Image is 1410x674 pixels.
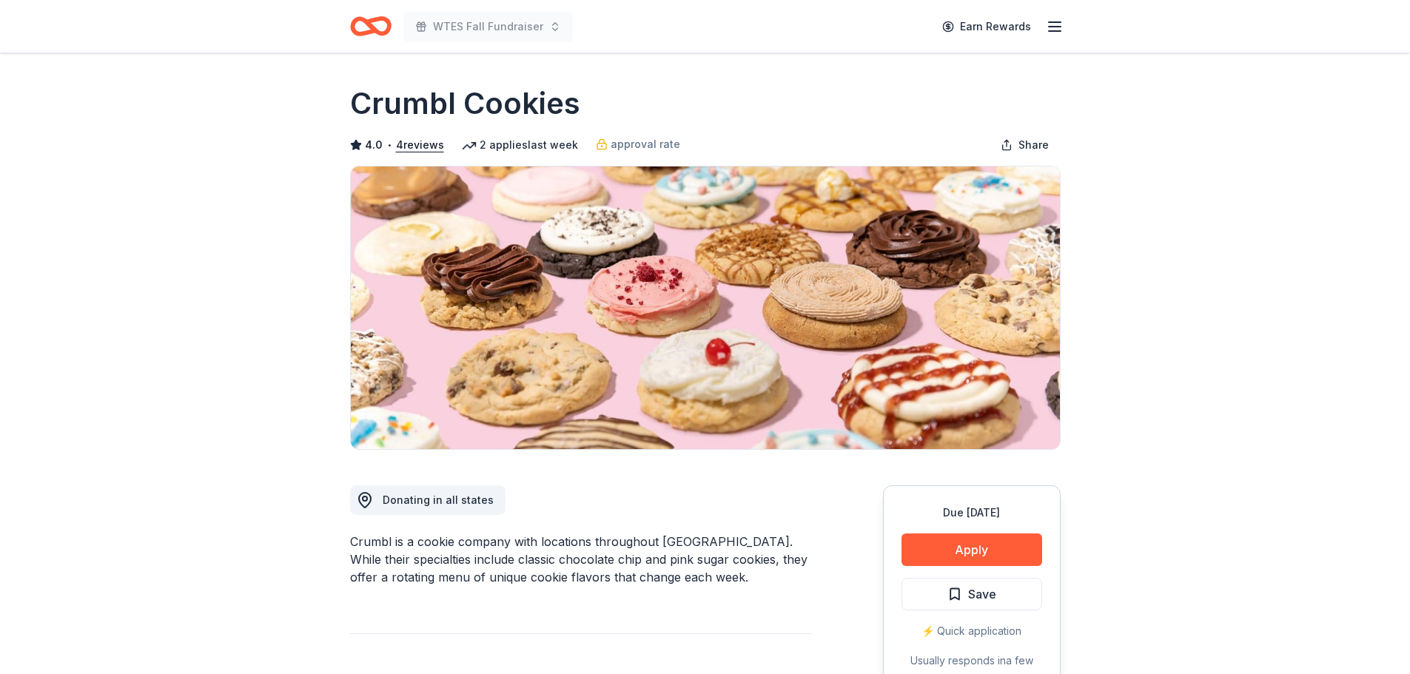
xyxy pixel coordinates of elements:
[351,166,1060,449] img: Image for Crumbl Cookies
[596,135,680,153] a: approval rate
[462,136,578,154] div: 2 applies last week
[902,622,1042,640] div: ⚡️ Quick application
[1018,136,1049,154] span: Share
[350,83,580,124] h1: Crumbl Cookies
[365,136,383,154] span: 4.0
[383,493,494,506] span: Donating in all states
[386,139,392,151] span: •
[902,578,1042,610] button: Save
[350,533,812,586] div: Crumbl is a cookie company with locations throughout [GEOGRAPHIC_DATA]. While their specialties i...
[902,504,1042,522] div: Due [DATE]
[350,9,392,44] a: Home
[396,136,444,154] button: 4reviews
[989,130,1061,160] button: Share
[933,13,1040,40] a: Earn Rewards
[433,18,543,36] span: WTES Fall Fundraiser
[968,584,996,604] span: Save
[403,12,573,41] button: WTES Fall Fundraiser
[902,533,1042,566] button: Apply
[611,135,680,153] span: approval rate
